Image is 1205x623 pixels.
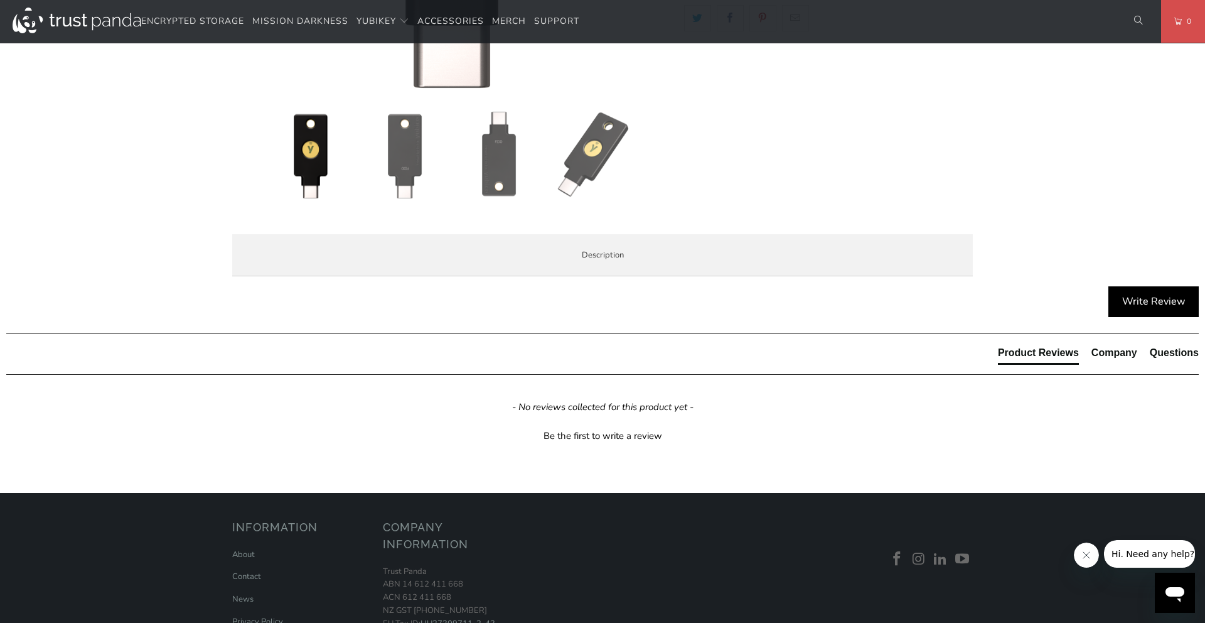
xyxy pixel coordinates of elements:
iframe: Message from company [1104,540,1195,568]
a: Trust Panda Australia on YouTube [953,551,972,568]
span: Merch [492,15,526,27]
img: Security Key C (NFC) by Yubico - Trust Panda [549,111,637,199]
div: Company [1091,346,1137,360]
div: Be the first to write a review [6,426,1199,443]
a: Trust Panda Australia on Instagram [909,551,928,568]
iframe: Button to launch messaging window [1155,573,1195,613]
img: Security Key C (NFC) by Yubico - Trust Panda [267,111,355,199]
label: Description [232,234,973,276]
div: Write Review [1108,286,1199,318]
a: About [232,549,255,560]
iframe: Reviews Widget [684,53,973,95]
img: Security Key C (NFC) by Yubico - Trust Panda [361,111,449,199]
span: Encrypted Storage [141,15,244,27]
img: Trust Panda Australia [13,8,141,33]
a: Trust Panda Australia on LinkedIn [931,551,950,568]
div: Be the first to write a review [544,430,662,443]
span: Mission Darkness [252,15,348,27]
a: Merch [492,7,526,36]
a: Support [534,7,579,36]
a: Encrypted Storage [141,7,244,36]
summary: YubiKey [356,7,409,36]
img: Security Key C (NFC) by Yubico - Trust Panda [455,111,543,199]
a: Trust Panda Australia on Facebook [887,551,906,568]
a: Accessories [417,7,484,36]
span: Support [534,15,579,27]
div: Product Reviews [998,346,1079,360]
span: Accessories [417,15,484,27]
span: YubiKey [356,15,396,27]
nav: Translation missing: en.navigation.header.main_nav [141,7,579,36]
a: Contact [232,571,261,582]
a: News [232,593,254,605]
span: 0 [1182,14,1192,28]
div: Questions [1150,346,1199,360]
a: Mission Darkness [252,7,348,36]
iframe: Close message [1074,543,1099,568]
em: - No reviews collected for this product yet - [512,401,694,414]
div: Reviews Tabs [998,346,1199,371]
